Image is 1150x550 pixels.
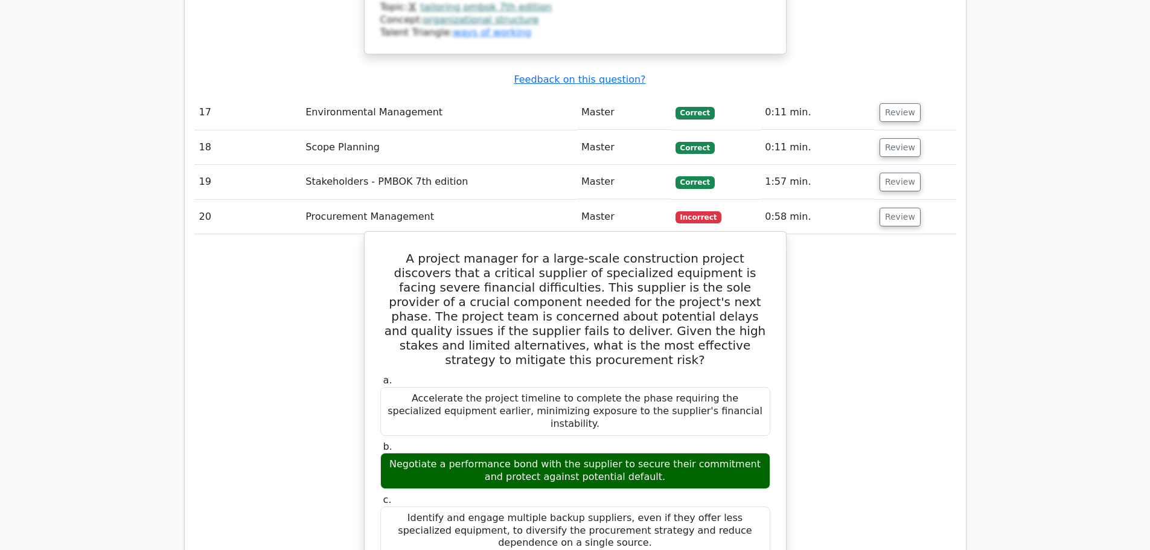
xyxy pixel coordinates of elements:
[383,494,392,505] span: c.
[880,173,921,191] button: Review
[301,165,577,199] td: Stakeholders - PMBOK 7th edition
[453,27,531,38] a: ways of working
[383,374,392,386] span: a.
[760,130,875,165] td: 0:11 min.
[577,200,671,234] td: Master
[380,14,770,27] div: Concept:
[880,138,921,157] button: Review
[301,200,577,234] td: Procurement Management
[380,387,770,435] div: Accelerate the project timeline to complete the phase requiring the specialized equipment earlier...
[676,107,715,119] span: Correct
[194,200,301,234] td: 20
[760,200,875,234] td: 0:58 min.
[880,103,921,122] button: Review
[676,211,722,223] span: Incorrect
[420,1,552,13] a: tailoring pmbok 7th edition
[194,165,301,199] td: 19
[383,441,392,452] span: b.
[577,130,671,165] td: Master
[514,74,645,85] a: Feedback on this question?
[194,95,301,130] td: 17
[423,14,538,25] a: organizational structure
[380,1,770,14] div: Topic:
[301,95,577,130] td: Environmental Management
[577,165,671,199] td: Master
[760,95,875,130] td: 0:11 min.
[194,130,301,165] td: 18
[880,208,921,226] button: Review
[379,251,771,367] h5: A project manager for a large-scale construction project discovers that a critical supplier of sp...
[676,176,715,188] span: Correct
[380,453,770,489] div: Negotiate a performance bond with the supplier to secure their commitment and protect against pot...
[676,142,715,154] span: Correct
[301,130,577,165] td: Scope Planning
[380,1,770,39] div: Talent Triangle:
[760,165,875,199] td: 1:57 min.
[577,95,671,130] td: Master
